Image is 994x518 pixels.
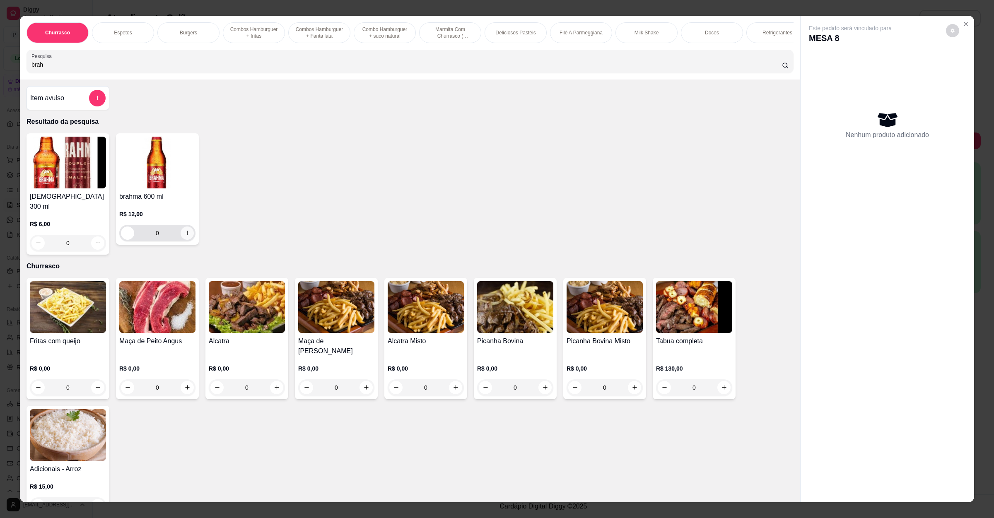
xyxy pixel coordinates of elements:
p: Filé A Parmeggiana [560,29,603,36]
h4: Tabua completa [656,336,732,346]
p: Churrasco [45,29,70,36]
p: Combo Hamburguer + suco natural [361,26,409,39]
p: R$ 0,00 [119,364,195,373]
p: Combos Hamburguer + Fanta lata [295,26,343,39]
p: R$ 0,00 [209,364,285,373]
button: Close [959,17,972,31]
img: product-image [656,281,732,333]
button: add-separate-item [89,90,106,106]
p: Churrasco [27,261,794,271]
input: Pesquisa [31,60,782,69]
h4: brahma 600 ml [119,192,195,202]
p: Refrigerantes [762,29,792,36]
img: product-image [30,137,106,188]
img: product-image [119,137,195,188]
p: Espetos [114,29,132,36]
button: decrease-product-quantity [31,499,45,512]
p: R$ 0,00 [477,364,553,373]
p: MESA 8 [809,32,892,44]
button: decrease-product-quantity [31,236,45,250]
h4: Item avulso [30,93,64,103]
h4: Alcatra [209,336,285,346]
button: increase-product-quantity [181,226,194,240]
button: increase-product-quantity [91,236,104,250]
p: R$ 130,00 [656,364,732,373]
button: decrease-product-quantity [946,24,959,37]
h4: Picanha Bovina [477,336,553,346]
p: Burgers [180,29,197,36]
h4: [DEMOGRAPHIC_DATA] 300 ml [30,192,106,212]
p: Combos Hamburguer + fritas [230,26,278,39]
h4: Fritas com queijo [30,336,106,346]
img: product-image [30,409,106,461]
p: R$ 0,00 [30,364,106,373]
img: product-image [209,281,285,333]
p: Marmita Com Churrasco ( Novidade ) [426,26,474,39]
p: Doces [705,29,719,36]
p: Nenhum produto adicionado [846,130,929,140]
p: R$ 15,00 [30,482,106,491]
img: product-image [30,281,106,333]
img: product-image [388,281,464,333]
img: product-image [298,281,374,333]
label: Pesquisa [31,53,55,60]
img: product-image [477,281,553,333]
p: R$ 0,00 [298,364,374,373]
p: Milk Shake [635,29,659,36]
img: product-image [119,281,195,333]
h4: Maça de Peito Angus [119,336,195,346]
p: R$ 0,00 [567,364,643,373]
button: increase-product-quantity [91,499,104,512]
p: Este pedido será vinculado para [809,24,892,32]
h4: Adicionais - Arroz [30,464,106,474]
img: product-image [567,281,643,333]
h4: Alcatra Misto [388,336,464,346]
button: decrease-product-quantity [121,226,134,240]
p: Deliciosos Pastéis [495,29,536,36]
p: R$ 0,00 [388,364,464,373]
h4: Maça de [PERSON_NAME] [298,336,374,356]
h4: Picanha Bovina Misto [567,336,643,346]
p: R$ 6,00 [30,220,106,228]
p: R$ 12,00 [119,210,195,218]
p: Resultado da pesquisa [27,117,794,127]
